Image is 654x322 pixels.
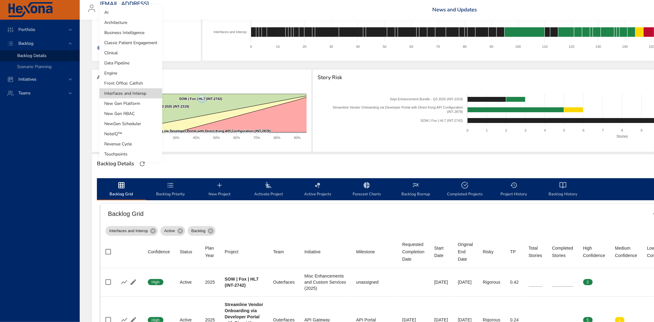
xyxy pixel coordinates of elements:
li: Architecture [99,17,162,28]
li: AI [99,7,162,17]
li: Touchpoints [99,149,162,159]
li: Classic Patient Engagement [99,38,162,48]
li: Data Pipeline [99,58,162,68]
li: Clinical [99,48,162,58]
li: NewGen Scheduler [99,119,162,129]
li: Revenue Cycle [99,139,162,149]
li: Front Office: Catfish [99,78,162,88]
li: NoteIQ™ [99,129,162,139]
li: Business Intelligence [99,28,162,38]
li: Engine [99,68,162,78]
li: Interfaces and Interop [99,88,162,98]
li: New Gen RBAC [99,109,162,119]
li: New Gen Platform [99,98,162,109]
